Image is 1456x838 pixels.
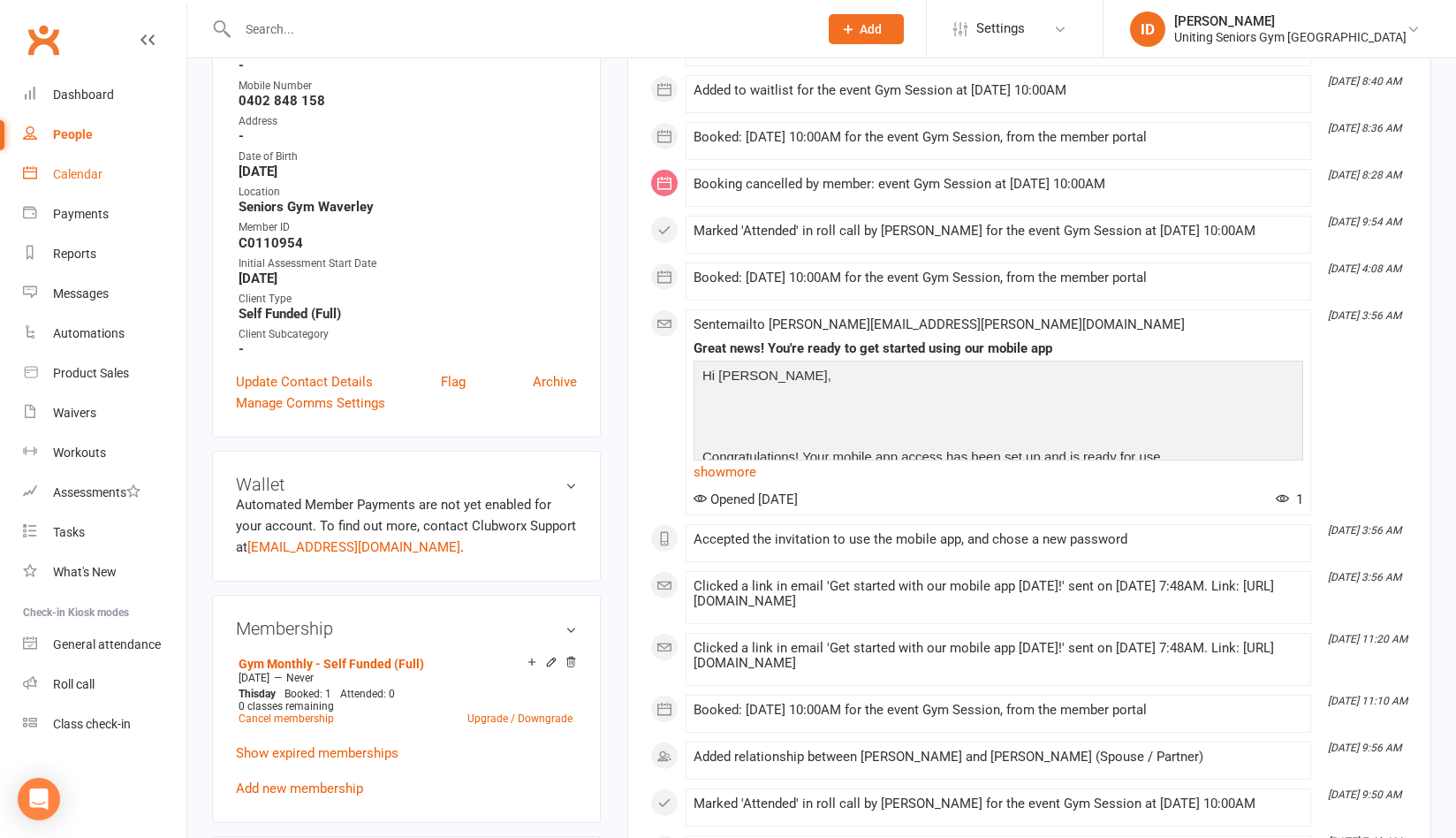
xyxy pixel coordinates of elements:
a: Manage Comms Settings [236,392,385,414]
div: Workouts [53,446,106,460]
i: [DATE] 8:40 AM [1328,75,1401,88]
a: Class kiosk mode [23,705,186,744]
div: Client Subcategory [239,326,577,343]
p: Congratulations! Your mobile app access has been set up and is ready for use. [698,446,1299,472]
a: Automations [23,314,186,354]
div: Tasks [53,525,85,539]
div: day [234,688,280,700]
span: Settings [976,9,1025,49]
i: [DATE] 3:56 AM [1328,571,1401,583]
i: [DATE] 4:08 AM [1328,263,1401,275]
div: Booked: [DATE] 10:00AM for the event Gym Session, from the member portal [694,130,1303,145]
h3: Membership [236,619,577,638]
div: Uniting Seniors Gym [GEOGRAPHIC_DATA] [1174,29,1407,45]
p: Hi [PERSON_NAME], [698,365,1299,391]
a: Show expired memberships [236,745,398,761]
span: [DATE] [239,672,269,684]
a: Roll call [23,665,186,705]
div: Booked: [DATE] 10:00AM for the event Gym Session, from the member portal [694,270,1303,286]
strong: 0402 848 158 [239,93,577,109]
div: Great news! You're ready to get started using our mobile app [694,341,1303,356]
strong: - [239,128,577,144]
div: Clicked a link in email 'Get started with our mobile app [DATE]!' sent on [DATE] 7:48AM. Link: [U... [694,579,1303,609]
div: Roll call [53,677,95,691]
div: [PERSON_NAME] [1174,13,1407,29]
a: show more [694,460,1303,484]
strong: Seniors Gym Waverley [239,199,577,215]
a: Payments [23,194,186,234]
span: 0 classes remaining [239,700,334,712]
div: Calendar [53,167,102,181]
div: Waivers [53,406,96,420]
div: Dashboard [53,88,114,102]
a: Upgrade / Downgrade [467,712,573,725]
strong: Self Funded (Full) [239,306,577,322]
div: Member ID [239,219,577,236]
a: [EMAIL_ADDRESS][DOMAIN_NAME] [247,539,460,555]
strong: - [239,341,577,357]
div: People [53,127,93,141]
div: Location [239,184,577,201]
div: Product Sales [53,366,129,380]
div: Clicked a link in email 'Get started with our mobile app [DATE]!' sent on [DATE] 7:48AM. Link: [U... [694,641,1303,671]
div: Added relationship between [PERSON_NAME] and [PERSON_NAME] (Spouse / Partner) [694,750,1303,765]
span: Opened [DATE] [694,491,798,507]
a: Workouts [23,433,186,473]
i: [DATE] 3:56 AM [1328,524,1401,537]
span: Booked: 1 [284,688,331,700]
i: [DATE] 11:10 AM [1328,695,1407,707]
i: [DATE] 8:28 AM [1328,169,1401,181]
a: Calendar [23,155,186,194]
span: Sent email to [PERSON_NAME][EMAIL_ADDRESS][PERSON_NAME][DOMAIN_NAME] [694,316,1185,332]
strong: [DATE] [239,270,577,286]
div: Messages [53,286,109,301]
div: — [234,671,577,685]
div: Reports [53,247,96,261]
a: Reports [23,234,186,274]
div: Client Type [239,291,577,308]
div: ID [1130,11,1165,47]
div: General attendance [53,637,161,651]
a: Assessments [23,473,186,513]
a: People [23,115,186,155]
div: Date of Birth [239,149,577,165]
a: Product Sales [23,354,186,393]
div: Added to waitlist for the event Gym Session at [DATE] 10:00AM [694,83,1303,98]
a: Messages [23,274,186,314]
div: Booked: [DATE] 10:00AM for the event Gym Session, from the member portal [694,703,1303,718]
div: Automations [53,326,125,340]
a: Flag [441,371,466,392]
a: General attendance kiosk mode [23,625,186,665]
div: Marked 'Attended' in roll call by [PERSON_NAME] for the event Gym Session at [DATE] 10:00AM [694,224,1303,239]
span: Add [860,22,882,36]
no-payment-system: Automated Member Payments are not yet enabled for your account. To find out more, contact Clubwor... [236,497,576,555]
div: Marked 'Attended' in roll call by [PERSON_NAME] for the event Gym Session at [DATE] 10:00AM [694,796,1303,811]
input: Search... [232,17,806,42]
i: [DATE] 11:20 AM [1328,633,1407,645]
i: [DATE] 8:36 AM [1328,122,1401,134]
span: This [239,688,259,700]
span: Never [286,672,314,684]
a: Waivers [23,393,186,433]
div: Accepted the invitation to use the mobile app, and chose a new password [694,532,1303,547]
a: Archive [533,371,577,392]
i: [DATE] 9:56 AM [1328,742,1401,754]
a: Dashboard [23,75,186,115]
a: Gym Monthly - Self Funded (Full) [239,657,424,671]
div: Booking cancelled by member: event Gym Session at [DATE] 10:00AM [694,177,1303,192]
div: Mobile Number [239,78,577,95]
div: Payments [53,207,109,221]
a: Tasks [23,513,186,552]
strong: [DATE] [239,164,577,179]
strong: - [239,57,577,73]
div: Class check-in [53,717,131,731]
span: 1 [1276,491,1303,507]
span: Attended: 0 [340,688,395,700]
a: Update Contact Details [236,371,373,392]
a: Add new membership [236,781,363,796]
i: [DATE] 3:56 AM [1328,309,1401,322]
i: [DATE] 9:50 AM [1328,788,1401,801]
h3: Wallet [236,475,577,494]
a: What's New [23,552,186,592]
a: Cancel membership [239,712,334,725]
